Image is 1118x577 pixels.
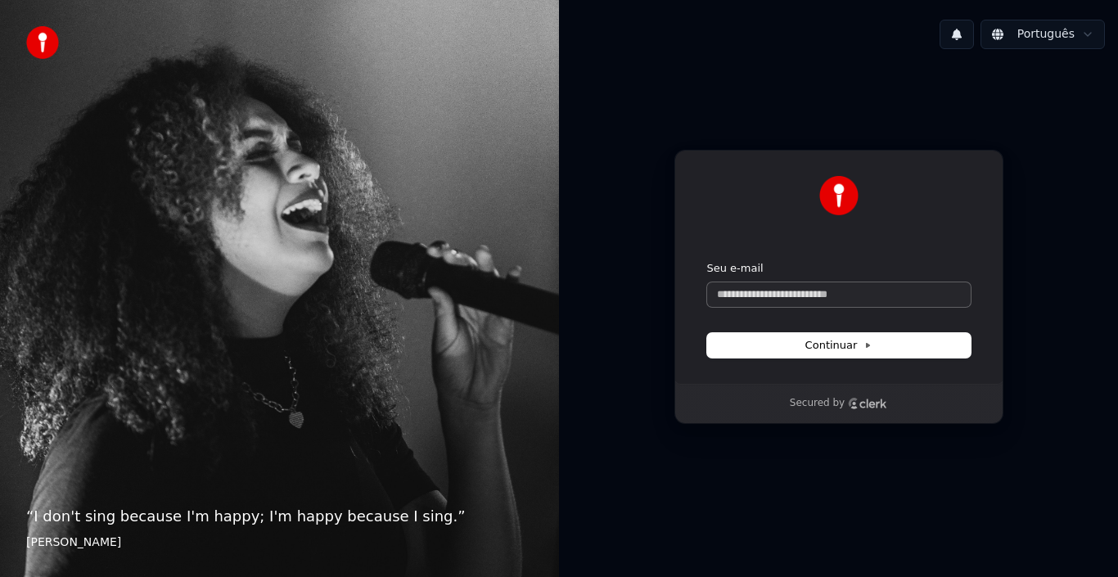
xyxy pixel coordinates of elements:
img: Youka [819,176,859,215]
img: youka [26,26,59,59]
p: “ I don't sing because I'm happy; I'm happy because I sing. ” [26,505,533,528]
p: Secured by [790,397,845,410]
a: Clerk logo [848,398,887,409]
label: Seu e-mail [707,261,764,276]
footer: [PERSON_NAME] [26,534,533,551]
span: Continuar [805,338,872,353]
button: Continuar [707,333,971,358]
